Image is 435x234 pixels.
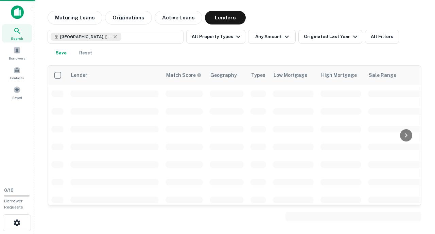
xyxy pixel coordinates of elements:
span: Search [11,36,23,41]
div: High Mortgage [321,71,357,79]
button: All Filters [365,30,399,44]
span: [GEOGRAPHIC_DATA], [GEOGRAPHIC_DATA] 77979, [GEOGRAPHIC_DATA] [60,34,111,40]
button: Any Amount [248,30,296,44]
div: Geography [210,71,237,79]
span: Contacts [10,75,24,81]
span: Borrower Requests [4,199,23,210]
button: All Property Types [186,30,245,44]
div: Originated Last Year [304,33,359,41]
a: Search [2,24,32,43]
div: Types [251,71,265,79]
span: 0 / 10 [4,188,14,193]
th: Sale Range [365,66,426,85]
button: Reset [75,46,97,60]
th: Low Mortgage [269,66,317,85]
th: Lender [67,66,162,85]
a: Contacts [2,64,32,82]
span: Saved [12,95,22,100]
img: capitalize-icon.png [11,5,24,19]
button: Originations [105,11,152,24]
div: Low Mortgage [274,71,307,79]
button: Lenders [205,11,246,24]
th: High Mortgage [317,66,365,85]
button: Active Loans [155,11,202,24]
th: Types [247,66,269,85]
button: Save your search to get updates of matches that match your search criteria. [50,46,72,60]
div: Sale Range [369,71,396,79]
th: Geography [206,66,247,85]
iframe: Chat Widget [401,180,435,212]
div: Capitalize uses an advanced AI algorithm to match your search with the best lender. The match sco... [166,71,202,79]
a: Saved [2,83,32,102]
th: Capitalize uses an advanced AI algorithm to match your search with the best lender. The match sco... [162,66,206,85]
span: Borrowers [9,55,25,61]
button: Maturing Loans [48,11,102,24]
div: Lender [71,71,87,79]
button: [GEOGRAPHIC_DATA], [GEOGRAPHIC_DATA] 77979, [GEOGRAPHIC_DATA] [48,30,184,44]
a: Borrowers [2,44,32,62]
button: Originated Last Year [298,30,362,44]
h6: Match Score [166,71,200,79]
